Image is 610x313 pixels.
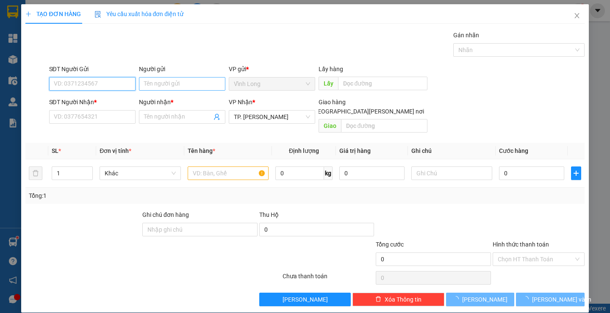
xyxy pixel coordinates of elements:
span: [PERSON_NAME] [462,295,507,304]
div: VP gửi [229,64,315,74]
span: Yêu cầu xuất hóa đơn điện tử [94,11,184,17]
div: Người gửi [139,64,225,74]
label: Hình thức thanh toán [493,241,549,248]
div: SĐT Người Gửi [49,64,136,74]
span: close [574,12,580,19]
button: [PERSON_NAME] [446,293,514,306]
span: user-add [213,114,220,120]
span: [GEOGRAPHIC_DATA][PERSON_NAME] nơi [308,107,427,116]
button: deleteXóa Thông tin [352,293,444,306]
button: Close [565,4,589,28]
div: Vĩnh Long [7,7,49,28]
span: TP. Hồ Chí Minh [234,111,310,123]
span: Lấy [319,77,338,90]
button: [PERSON_NAME] [259,293,351,306]
span: Khác [105,167,175,180]
div: Người nhận [139,97,225,107]
span: Đơn vị tính [100,147,131,154]
input: Ghi chú đơn hàng [142,223,258,236]
span: kg [324,166,333,180]
label: Gán nhãn [453,32,479,39]
button: delete [29,166,42,180]
div: TP. [PERSON_NAME] [55,7,123,28]
span: loading [523,296,532,302]
label: Ghi chú đơn hàng [142,211,189,218]
button: plus [571,166,581,180]
input: Dọc đường [338,77,427,90]
input: Ghi Chú [411,166,492,180]
span: Xóa Thông tin [385,295,421,304]
button: [PERSON_NAME] và In [516,293,584,306]
div: Chưa thanh toán [282,271,375,286]
span: [PERSON_NAME] và In [532,295,591,304]
span: Giao hàng [319,99,346,105]
div: SĐT Người Nhận [49,97,136,107]
span: Lấy hàng [319,66,343,72]
img: icon [94,11,101,18]
span: Thu rồi : [6,55,31,64]
span: Giá trị hàng [339,147,371,154]
span: plus [25,11,31,17]
input: Dọc đường [341,119,427,133]
th: Ghi chú [408,143,496,159]
input: 0 [339,166,405,180]
span: [PERSON_NAME] [283,295,328,304]
span: Giao [319,119,341,133]
span: loading [453,296,462,302]
span: VP Nhận [229,99,252,105]
span: Tên hàng [188,147,215,154]
span: SL [52,147,58,154]
div: 140.000 [6,55,50,74]
span: Cước hàng [499,147,528,154]
div: Tổng: 1 [29,191,236,200]
input: VD: Bàn, Ghế [188,166,269,180]
span: Định lượng [289,147,319,154]
span: plus [571,170,581,177]
div: MỘNG CẦM [55,28,123,38]
span: delete [375,296,381,303]
span: Thu Hộ [259,211,279,218]
span: Nhận: [55,8,75,17]
span: Tổng cước [376,241,404,248]
span: Vĩnh Long [234,78,310,90]
div: 0937394367 [55,38,123,50]
span: TẠO ĐƠN HÀNG [25,11,80,17]
span: Gửi: [7,8,20,17]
